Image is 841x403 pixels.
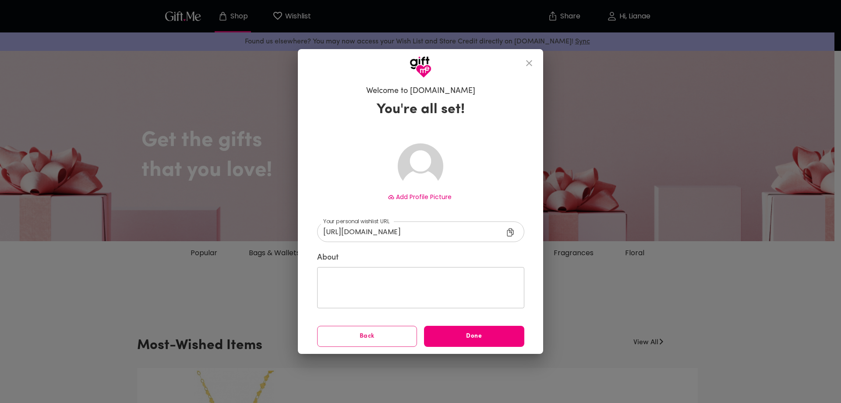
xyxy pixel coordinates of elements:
[396,193,452,201] span: Add Profile Picture
[424,332,524,341] span: Done
[410,56,431,78] img: GiftMe Logo
[398,143,443,189] img: Avatar
[424,326,524,347] button: Done
[318,332,417,341] span: Back
[317,253,524,263] label: About
[377,101,465,118] h3: You're all set!
[519,53,540,74] button: close
[317,326,417,347] button: Back
[366,86,475,96] h6: Welcome to [DOMAIN_NAME]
